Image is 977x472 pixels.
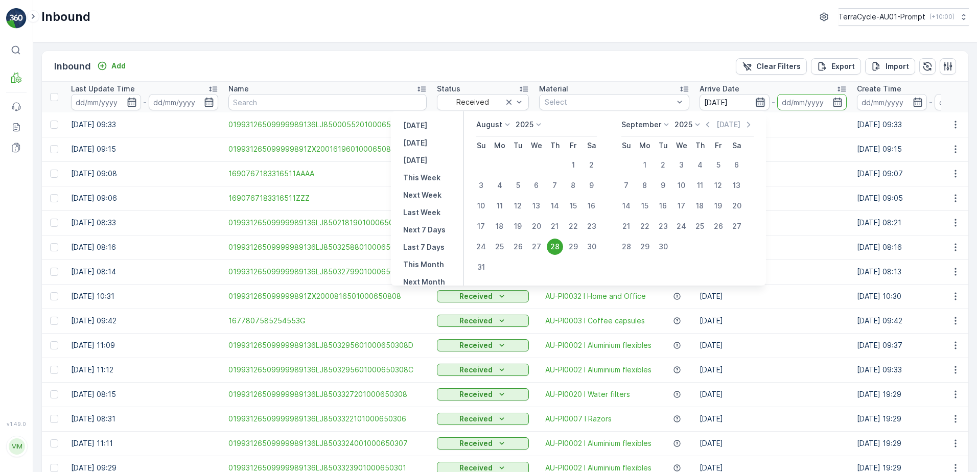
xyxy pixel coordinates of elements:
span: 0 kg [57,252,73,261]
div: 28 [547,239,563,255]
button: Next Week [399,189,446,201]
button: TerraCycle-AU01-Prompt(+10:00) [839,8,969,26]
p: Inbound [41,9,90,25]
div: Toggle Row Selected [50,464,58,472]
p: Received [459,316,493,326]
p: TerraCycle-AU01-Prompt [839,12,925,22]
span: 01993126509999989136LJ8500055201000650303AAAA [228,120,427,130]
td: [DATE] [694,259,852,284]
div: 14 [547,198,563,214]
td: [DATE] 08:33 [66,210,223,235]
a: 01993126509999989136LJ8503295601000650308D [228,340,427,350]
button: Yesterday [399,120,431,132]
div: 20 [528,218,545,234]
span: AU-PI0002 I Aluminium flexibles [545,365,652,375]
div: Toggle Row Selected [50,341,58,349]
div: Toggle Row Selected [50,317,58,325]
span: 01993126509999989136LJ8503322101000650306 [228,414,427,424]
p: - [772,96,775,108]
div: 7 [618,177,635,194]
p: This Week [403,173,440,183]
div: 30 [655,239,671,255]
button: Export [811,58,861,75]
span: 2.02 kg [57,235,83,244]
p: Next Month [403,277,445,287]
div: 9 [655,177,671,194]
a: AU-PI0032 I Home and Office [545,291,646,301]
td: [DATE] 10:31 [66,284,223,309]
div: 1 [565,157,581,173]
a: 01993126509999989136LJ8503324001000650307 [228,438,427,449]
div: 1 [637,157,653,173]
div: Toggle Row Selected [50,268,58,276]
p: Received [459,365,493,375]
div: 25 [692,218,708,234]
div: 15 [637,198,653,214]
th: Friday [709,136,728,155]
div: Toggle Row Selected [50,366,58,374]
div: 4 [492,177,508,194]
p: Received [459,291,493,301]
span: 01993126509999989136LJ8503258801000650301 [228,242,427,252]
div: 19 [710,198,727,214]
span: 2.02 kg [58,201,84,210]
button: Next Month [399,276,449,288]
div: Toggle Row Selected [50,243,58,251]
input: Search [228,94,427,110]
p: Select [545,97,673,107]
div: 3 [673,157,690,173]
td: [DATE] 08:14 [66,259,223,284]
div: 7 [547,177,563,194]
p: Next 7 Days [403,225,446,235]
a: AU-PI0002 I Aluminium flexibles [545,340,652,350]
span: AU-PI0020 I Water filters [545,389,630,399]
span: 01993126509999989136LJ8500055201000650303AAAA [34,168,233,176]
a: 01993126509999989136LJ8503327201000650308 [228,389,427,399]
button: Received [437,364,529,376]
p: Received [459,438,493,449]
span: Net Amount : [9,235,57,244]
span: Last Weight : [9,252,57,261]
div: 20 [729,198,745,214]
span: Material Type : [9,218,63,227]
input: dd/mm/yyyy [857,94,927,110]
div: 11 [492,198,508,214]
button: Received [437,388,529,400]
p: - [143,96,147,108]
th: Wednesday [527,136,546,155]
a: 1677807585254553G [228,316,427,326]
button: Last 7 Days [399,241,449,253]
p: Inbound [54,59,91,74]
p: Status [437,84,460,94]
div: 19 [510,218,526,234]
div: 2 [584,157,600,173]
div: 23 [584,218,600,234]
a: 019931265099999891ZX2001619601000650801 [228,144,427,154]
th: Friday [564,136,583,155]
div: 17 [473,218,490,234]
span: AU-PI0002 I Aluminium flexibles [545,438,652,449]
p: Export [831,61,855,72]
div: 21 [547,218,563,234]
p: 2025 [674,120,692,130]
p: August [476,120,502,130]
td: [DATE] 11:09 [66,333,223,358]
button: Tomorrow [399,154,431,167]
th: Tuesday [654,136,672,155]
span: AU-PI0007 I Razors [545,414,612,424]
div: Toggle Row Selected [50,292,58,300]
span: Arrive Date : [9,184,54,193]
span: 01993126509999989136LJ8503279901000650301 [228,267,427,277]
div: 27 [729,218,745,234]
div: 5 [710,157,727,173]
p: Received [459,389,493,399]
th: Monday [636,136,654,155]
span: 1690767183316511AAAA [228,169,427,179]
div: 3 [473,177,490,194]
td: [DATE] 09:42 [66,309,223,333]
button: Next 7 Days [399,224,450,236]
